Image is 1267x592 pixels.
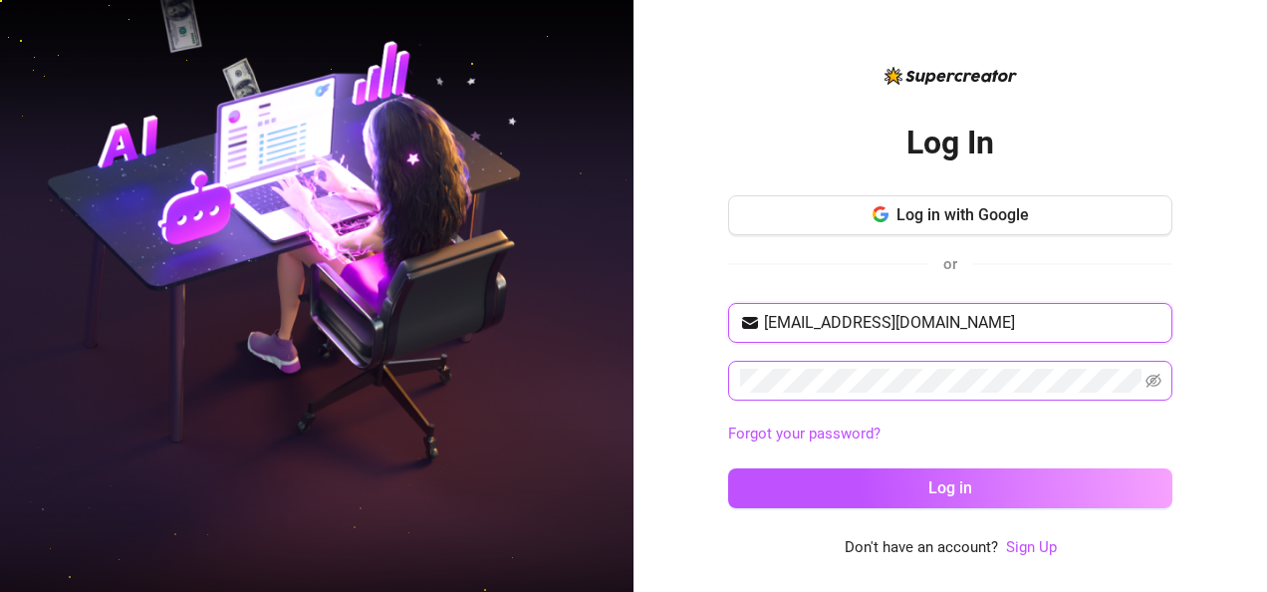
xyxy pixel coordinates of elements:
img: logo-BBDzfeDw.svg [885,67,1017,85]
a: Forgot your password? [728,425,881,443]
button: Log in with Google [728,195,1172,235]
span: Log in with Google [896,205,1029,224]
span: Log in [928,478,972,497]
span: eye-invisible [1145,373,1161,389]
a: Sign Up [1006,538,1057,556]
a: Sign Up [1006,536,1057,560]
span: or [943,255,957,273]
button: Log in [728,468,1172,508]
span: Don't have an account? [845,536,998,560]
h2: Log In [906,123,994,163]
a: Forgot your password? [728,423,1172,446]
input: Your email [764,311,1160,335]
